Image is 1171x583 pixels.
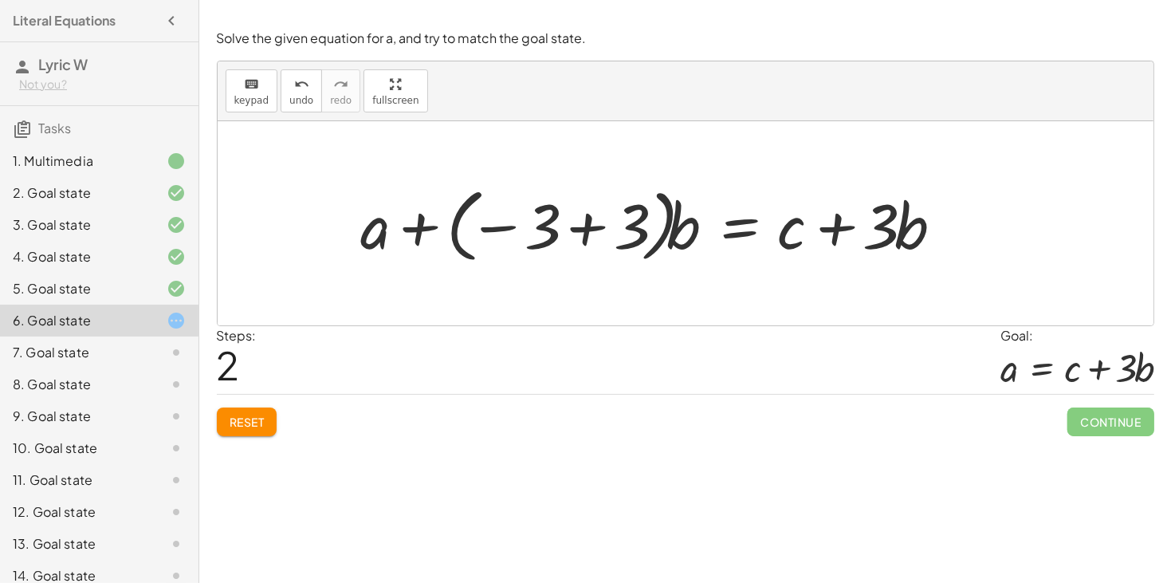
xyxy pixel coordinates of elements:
[13,471,141,490] div: 11. Goal state
[167,471,186,490] i: Task not started.
[19,77,186,93] div: Not you?
[13,183,141,203] div: 2. Goal state
[372,95,418,106] span: fullscreen
[167,375,186,394] i: Task not started.
[13,215,141,234] div: 3. Goal state
[321,69,360,112] button: redoredo
[294,75,309,94] i: undo
[167,152,186,171] i: Task finished.
[167,534,186,553] i: Task not started.
[167,502,186,522] i: Task not started.
[13,343,141,362] div: 7. Goal state
[13,311,141,330] div: 6. Goal state
[167,311,186,330] i: Task started.
[167,247,186,266] i: Task finished and correct.
[244,75,259,94] i: keyboard
[38,55,88,73] span: Lyric W
[281,69,322,112] button: undoundo
[13,407,141,426] div: 9. Goal state
[217,327,257,344] label: Steps:
[363,69,427,112] button: fullscreen
[13,152,141,171] div: 1. Multimedia
[333,75,348,94] i: redo
[226,69,278,112] button: keyboardkeypad
[13,502,141,522] div: 12. Goal state
[13,11,116,30] h4: Literal Equations
[230,415,265,429] span: Reset
[217,408,277,436] button: Reset
[167,343,186,362] i: Task not started.
[167,439,186,458] i: Task not started.
[13,534,141,553] div: 13. Goal state
[38,120,71,136] span: Tasks
[13,439,141,458] div: 10. Goal state
[13,375,141,394] div: 8. Goal state
[217,30,1154,48] p: Solve the given equation for a, and try to match the goal state.
[13,279,141,298] div: 5. Goal state
[1000,326,1154,345] div: Goal:
[167,279,186,298] i: Task finished and correct.
[289,95,313,106] span: undo
[330,95,352,106] span: redo
[167,183,186,203] i: Task finished and correct.
[13,247,141,266] div: 4. Goal state
[167,215,186,234] i: Task finished and correct.
[167,407,186,426] i: Task not started.
[217,341,240,389] span: 2
[234,95,269,106] span: keypad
